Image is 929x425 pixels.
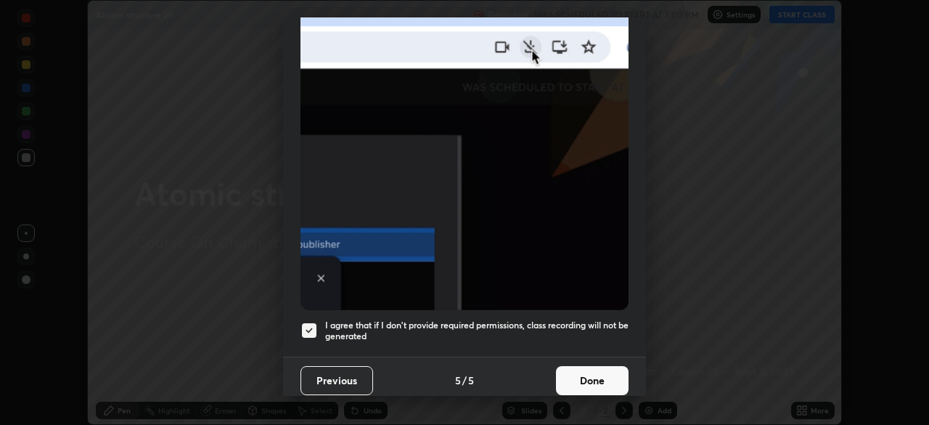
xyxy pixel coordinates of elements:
[300,366,373,395] button: Previous
[462,373,467,388] h4: /
[455,373,461,388] h4: 5
[556,366,629,395] button: Done
[325,320,629,342] h5: I agree that if I don't provide required permissions, class recording will not be generated
[468,373,474,388] h4: 5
